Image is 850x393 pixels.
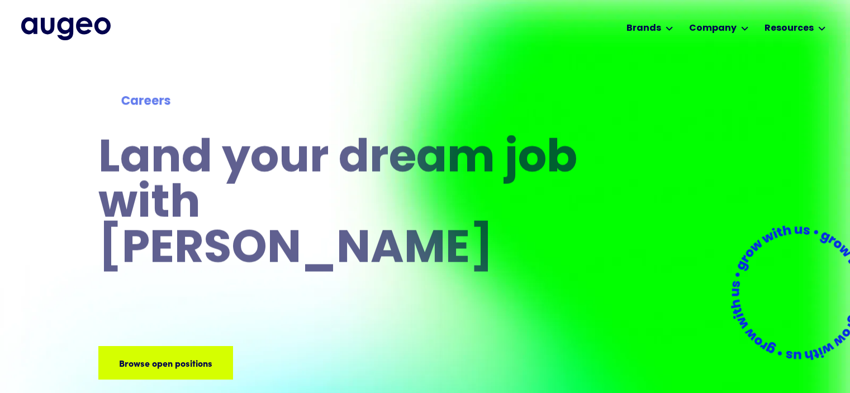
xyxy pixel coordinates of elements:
div: Company [689,22,737,35]
div: Brands [626,22,661,35]
a: home [21,17,111,40]
h1: Land your dream job﻿ with [PERSON_NAME] [98,138,581,273]
strong: Careers [121,96,170,108]
a: Browse open positions [98,346,233,380]
div: Resources [764,22,814,35]
img: Augeo's full logo in midnight blue. [21,17,111,40]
